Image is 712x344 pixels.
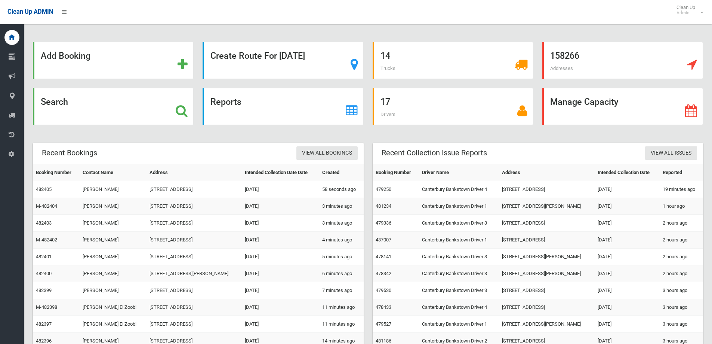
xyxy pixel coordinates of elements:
[147,164,242,181] th: Address
[419,164,499,181] th: Driver Name
[499,181,594,198] td: [STREET_ADDRESS]
[419,265,499,282] td: Canterbury Bankstown Driver 3
[147,249,242,265] td: [STREET_ADDRESS]
[242,164,319,181] th: Intended Collection Date Date
[242,215,319,232] td: [DATE]
[80,215,147,232] td: [PERSON_NAME]
[210,51,305,61] strong: Create Route For [DATE]
[660,164,703,181] th: Reported
[319,181,364,198] td: 58 seconds ago
[242,316,319,333] td: [DATE]
[645,146,697,160] a: View All Issues
[660,232,703,249] td: 2 hours ago
[595,282,660,299] td: [DATE]
[542,42,703,79] a: 158266 Addresses
[80,249,147,265] td: [PERSON_NAME]
[499,282,594,299] td: [STREET_ADDRESS]
[242,249,319,265] td: [DATE]
[373,146,496,160] header: Recent Collection Issue Reports
[373,42,533,79] a: 14 Trucks
[36,304,57,310] a: M-482398
[80,282,147,299] td: [PERSON_NAME]
[33,88,194,125] a: Search
[33,164,80,181] th: Booking Number
[242,198,319,215] td: [DATE]
[242,181,319,198] td: [DATE]
[319,232,364,249] td: 4 minutes ago
[419,215,499,232] td: Canterbury Bankstown Driver 3
[242,232,319,249] td: [DATE]
[376,287,391,293] a: 479530
[33,146,106,160] header: Recent Bookings
[660,316,703,333] td: 3 hours ago
[147,232,242,249] td: [STREET_ADDRESS]
[203,42,363,79] a: Create Route For [DATE]
[419,181,499,198] td: Canterbury Bankstown Driver 4
[36,287,52,293] a: 482399
[380,66,395,71] span: Trucks
[242,299,319,316] td: [DATE]
[550,51,579,61] strong: 158266
[319,249,364,265] td: 5 minutes ago
[673,4,703,16] span: Clean Up
[419,198,499,215] td: Canterbury Bankstown Driver 1
[147,282,242,299] td: [STREET_ADDRESS]
[595,181,660,198] td: [DATE]
[41,51,90,61] strong: Add Booking
[36,254,52,259] a: 482401
[296,146,358,160] a: View All Bookings
[80,299,147,316] td: [PERSON_NAME] El Zoobi
[380,112,395,117] span: Drivers
[499,316,594,333] td: [STREET_ADDRESS][PERSON_NAME]
[319,215,364,232] td: 3 minutes ago
[499,198,594,215] td: [STREET_ADDRESS][PERSON_NAME]
[36,220,52,226] a: 482403
[80,181,147,198] td: [PERSON_NAME]
[373,88,533,125] a: 17 Drivers
[499,215,594,232] td: [STREET_ADDRESS]
[80,265,147,282] td: [PERSON_NAME]
[419,282,499,299] td: Canterbury Bankstown Driver 3
[36,321,52,327] a: 482397
[376,237,391,243] a: 437007
[36,237,57,243] a: M-482402
[595,164,660,181] th: Intended Collection Date
[7,8,53,15] span: Clean Up ADMIN
[660,249,703,265] td: 2 hours ago
[203,88,363,125] a: Reports
[499,299,594,316] td: [STREET_ADDRESS]
[319,265,364,282] td: 6 minutes ago
[36,186,52,192] a: 482405
[595,316,660,333] td: [DATE]
[242,265,319,282] td: [DATE]
[80,164,147,181] th: Contact Name
[376,203,391,209] a: 481234
[550,66,573,71] span: Addresses
[595,232,660,249] td: [DATE]
[660,181,703,198] td: 19 minutes ago
[147,181,242,198] td: [STREET_ADDRESS]
[376,254,391,259] a: 478141
[660,215,703,232] td: 2 hours ago
[319,282,364,299] td: 7 minutes ago
[376,220,391,226] a: 479336
[36,338,52,344] a: 482396
[595,215,660,232] td: [DATE]
[147,316,242,333] td: [STREET_ADDRESS]
[376,338,391,344] a: 481186
[660,282,703,299] td: 3 hours ago
[36,271,52,276] a: 482400
[147,299,242,316] td: [STREET_ADDRESS]
[542,88,703,125] a: Manage Capacity
[499,232,594,249] td: [STREET_ADDRESS]
[660,198,703,215] td: 1 hour ago
[499,265,594,282] td: [STREET_ADDRESS][PERSON_NAME]
[373,164,419,181] th: Booking Number
[36,203,57,209] a: M-482404
[33,42,194,79] a: Add Booking
[376,271,391,276] a: 478342
[319,164,364,181] th: Created
[660,265,703,282] td: 2 hours ago
[376,304,391,310] a: 478433
[41,97,68,107] strong: Search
